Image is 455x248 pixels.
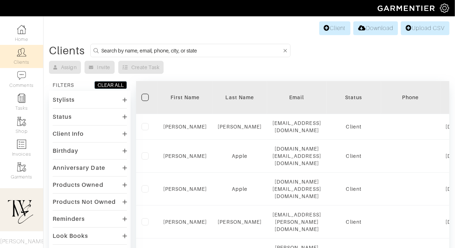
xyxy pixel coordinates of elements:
img: garments-icon-b7da505a4dc4fd61783c78ac3ca0ef83fa9d6f193b1c9dc38574b1d14d53ca28.png [17,117,26,126]
a: Apple [232,153,247,159]
a: [PERSON_NAME] [163,186,207,192]
a: [PERSON_NAME] [163,153,207,159]
div: Anniversary Date [53,164,105,172]
div: Status [53,113,72,121]
div: Client [332,218,376,226]
div: [EMAIL_ADDRESS][PERSON_NAME][DOMAIN_NAME] [272,211,321,233]
img: comment-icon-a0a6a9ef722e966f86d9cbdc48e553b5cf19dbc54f86b18d962a5391bc8f6eb6.png [17,71,26,80]
div: First Name [163,94,207,101]
a: Client [319,21,351,35]
div: Birthday [53,147,78,155]
div: Status [332,94,376,101]
img: dashboard-icon-dbcd8f5a0b271acd01030246c82b418ddd0df26cd7fceb0bd07c9910d44c42f6.png [17,25,26,34]
img: gear-icon-white-bd11855cb880d31180b6d7d6211b90ccbf57a29d726f0c71d8c61bd08dd39cc2.png [440,4,449,13]
img: garments-icon-b7da505a4dc4fd61783c78ac3ca0ef83fa9d6f193b1c9dc38574b1d14d53ca28.png [17,163,26,172]
div: Products Not Owned [53,198,116,206]
div: Clients [49,47,85,54]
a: [PERSON_NAME] [218,124,262,130]
th: Toggle SortBy [327,81,381,114]
img: garmentier-logo-header-white-b43fb05a5012e4ada735d5af1a66efaba907eab6374d6393d1fbf88cb4ef424d.png [374,2,440,14]
div: Look Books [53,232,89,240]
div: Products Owned [53,181,103,189]
div: Stylists [53,96,75,104]
th: Toggle SortBy [213,81,267,114]
div: Client [332,123,376,130]
th: Toggle SortBy [158,81,213,114]
img: orders-icon-0abe47150d42831381b5fb84f609e132dff9fe21cb692f30cb5eec754e2cba89.png [17,140,26,149]
div: [DOMAIN_NAME][EMAIL_ADDRESS][DOMAIN_NAME] [272,178,321,200]
input: Search by name, email, phone, city, or state [101,46,282,55]
div: Reminders [53,215,85,223]
div: Client Info [53,130,84,138]
div: Email [272,94,321,101]
div: Client [332,152,376,160]
div: Phone [386,94,435,101]
div: [DOMAIN_NAME][EMAIL_ADDRESS][DOMAIN_NAME] [272,145,321,167]
div: CLEAR ALL [98,81,124,89]
a: Apple [232,186,247,192]
a: [PERSON_NAME] [163,124,207,130]
a: [PERSON_NAME] [218,219,262,225]
div: Last Name [218,94,262,101]
a: Download [353,21,398,35]
a: Upload CSV [401,21,450,35]
div: Client [332,185,376,193]
div: [EMAIL_ADDRESS][DOMAIN_NAME] [272,119,321,134]
div: FILTERS [53,81,74,89]
img: reminder-icon-8004d30b9f0a5d33ae49ab947aed9ed385cf756f9e5892f1edd6e32f2345188e.png [17,94,26,103]
a: [PERSON_NAME] [163,219,207,225]
button: CLEAR ALL [94,81,127,89]
img: clients-icon-6bae9207a08558b7cb47a8932f037763ab4055f8c8b6bfacd5dc20c3e0201464.png [17,48,26,57]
